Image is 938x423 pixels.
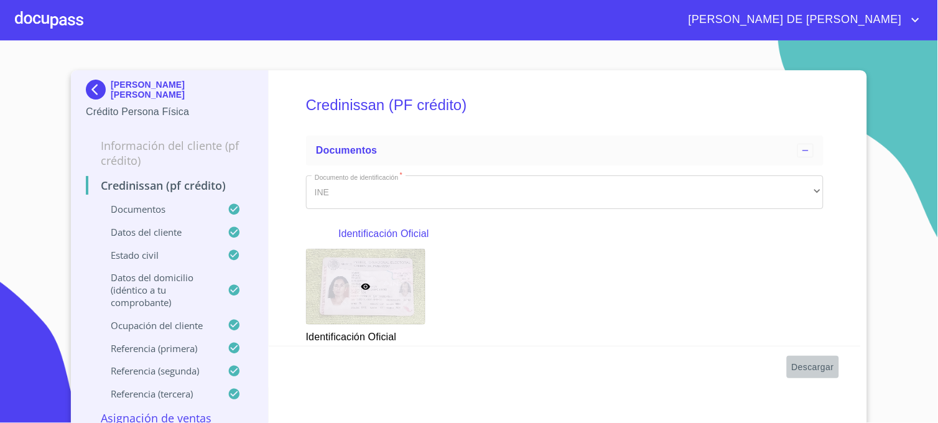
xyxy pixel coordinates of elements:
[86,178,253,193] p: Credinissan (PF crédito)
[111,80,253,100] p: [PERSON_NAME] [PERSON_NAME]
[86,319,228,332] p: Ocupación del Cliente
[86,80,253,105] div: [PERSON_NAME] [PERSON_NAME]
[306,80,824,131] h5: Credinissan (PF crédito)
[86,138,253,168] p: Información del cliente (PF crédito)
[679,10,923,30] button: account of current user
[86,249,228,261] p: Estado Civil
[792,360,834,375] span: Descargar
[86,271,228,309] p: Datos del domicilio (idéntico a tu comprobante)
[86,203,228,215] p: Documentos
[787,356,839,379] button: Descargar
[86,226,228,238] p: Datos del cliente
[306,325,424,345] p: Identificación Oficial
[86,80,111,100] img: Docupass spot blue
[306,136,824,165] div: Documentos
[316,145,377,156] span: Documentos
[679,10,908,30] span: [PERSON_NAME] DE [PERSON_NAME]
[86,342,228,355] p: Referencia (primera)
[338,226,791,241] p: Identificación Oficial
[86,388,228,400] p: Referencia (tercera)
[86,365,228,377] p: Referencia (segunda)
[306,175,824,209] div: INE
[86,105,253,119] p: Crédito Persona Física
